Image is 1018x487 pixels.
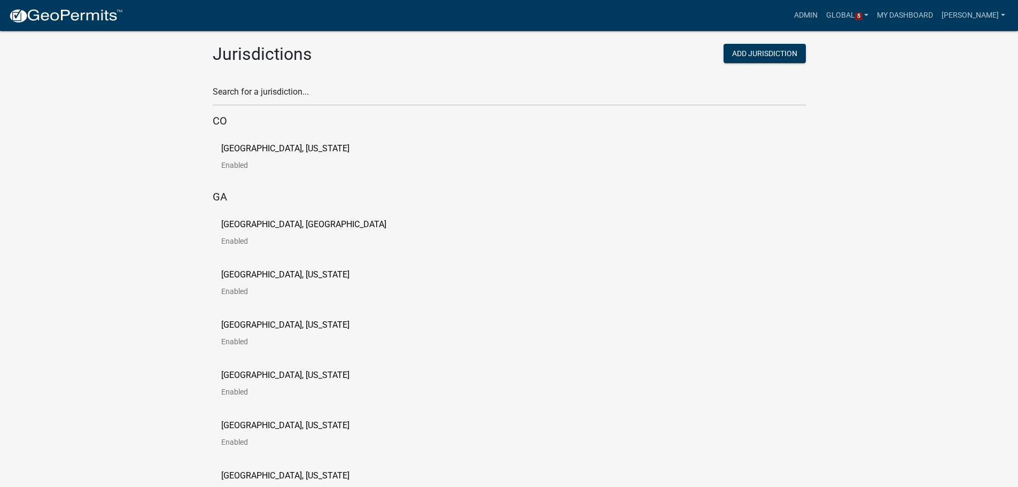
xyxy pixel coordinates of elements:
p: [GEOGRAPHIC_DATA], [US_STATE] [221,270,349,279]
h5: GA [213,190,806,203]
a: [GEOGRAPHIC_DATA], [US_STATE]Enabled [221,371,367,404]
h2: Jurisdictions [213,44,501,64]
a: [GEOGRAPHIC_DATA], [US_STATE]Enabled [221,270,367,304]
p: Enabled [221,161,367,169]
a: [GEOGRAPHIC_DATA], [US_STATE]Enabled [221,421,367,454]
a: Admin [790,5,822,26]
span: 5 [855,12,862,21]
p: [GEOGRAPHIC_DATA], [US_STATE] [221,371,349,380]
p: Enabled [221,288,367,295]
p: Enabled [221,388,367,396]
p: [GEOGRAPHIC_DATA], [GEOGRAPHIC_DATA] [221,220,386,229]
p: [GEOGRAPHIC_DATA], [US_STATE] [221,471,349,480]
p: Enabled [221,237,403,245]
a: [GEOGRAPHIC_DATA], [US_STATE]Enabled [221,321,367,354]
h5: CO [213,114,806,127]
p: Enabled [221,438,367,446]
p: [GEOGRAPHIC_DATA], [US_STATE] [221,144,349,153]
a: My Dashboard [873,5,937,26]
a: [GEOGRAPHIC_DATA], [US_STATE]Enabled [221,144,367,177]
p: [GEOGRAPHIC_DATA], [US_STATE] [221,321,349,329]
a: [GEOGRAPHIC_DATA], [GEOGRAPHIC_DATA]Enabled [221,220,403,253]
a: [PERSON_NAME] [937,5,1009,26]
button: Add Jurisdiction [724,44,806,63]
a: Global5 [822,5,873,26]
p: Enabled [221,338,367,345]
p: [GEOGRAPHIC_DATA], [US_STATE] [221,421,349,430]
